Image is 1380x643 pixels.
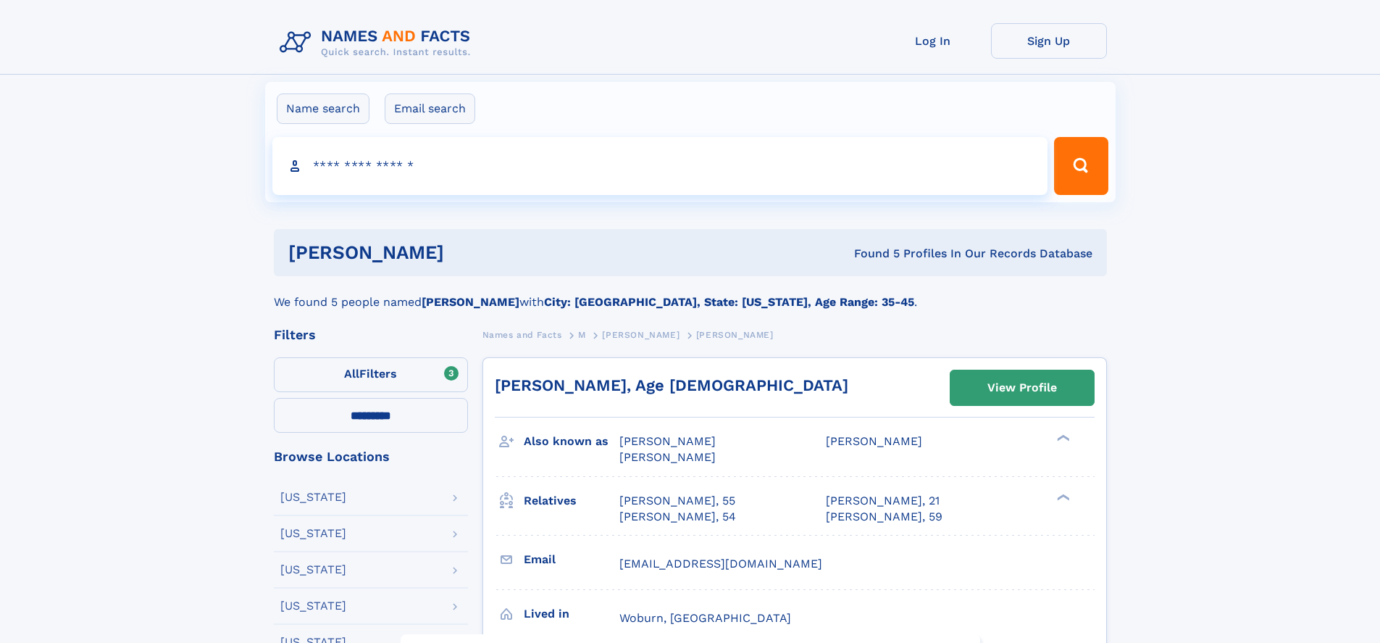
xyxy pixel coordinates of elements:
span: Woburn, [GEOGRAPHIC_DATA] [619,611,791,625]
h3: Email [524,547,619,572]
a: [PERSON_NAME], 55 [619,493,735,509]
span: All [344,367,359,381]
b: [PERSON_NAME] [422,295,519,309]
span: [PERSON_NAME] [619,434,716,448]
div: We found 5 people named with . [274,276,1107,311]
a: Sign Up [991,23,1107,59]
b: City: [GEOGRAPHIC_DATA], State: [US_STATE], Age Range: 35-45 [544,295,914,309]
a: M [578,325,586,344]
a: Names and Facts [482,325,562,344]
div: ❯ [1053,433,1071,443]
div: View Profile [987,371,1057,405]
img: Logo Names and Facts [274,23,482,62]
span: M [578,330,586,340]
div: [US_STATE] [280,564,346,576]
h1: [PERSON_NAME] [288,244,649,262]
div: Found 5 Profiles In Our Records Database [649,246,1092,262]
a: [PERSON_NAME], 54 [619,509,736,525]
span: [PERSON_NAME] [696,330,774,340]
label: Filters [274,357,468,392]
a: [PERSON_NAME], 59 [826,509,942,525]
div: [US_STATE] [280,491,346,503]
a: View Profile [950,370,1094,405]
input: search input [272,137,1048,195]
label: Name search [277,94,369,124]
h3: Lived in [524,602,619,626]
div: Filters [274,328,468,341]
span: [PERSON_NAME] [619,450,716,464]
a: [PERSON_NAME], 21 [826,493,940,509]
button: Search Button [1054,137,1108,195]
label: Email search [385,94,475,124]
span: [EMAIL_ADDRESS][DOMAIN_NAME] [619,557,822,571]
a: Log In [875,23,991,59]
a: [PERSON_NAME], Age [DEMOGRAPHIC_DATA] [495,376,848,394]
span: [PERSON_NAME] [602,330,679,340]
div: ❯ [1053,492,1071,502]
div: [US_STATE] [280,528,346,539]
h3: Also known as [524,429,619,454]
span: [PERSON_NAME] [826,434,922,448]
h3: Relatives [524,489,619,513]
a: [PERSON_NAME] [602,325,679,344]
div: Browse Locations [274,450,468,463]
div: [US_STATE] [280,600,346,612]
